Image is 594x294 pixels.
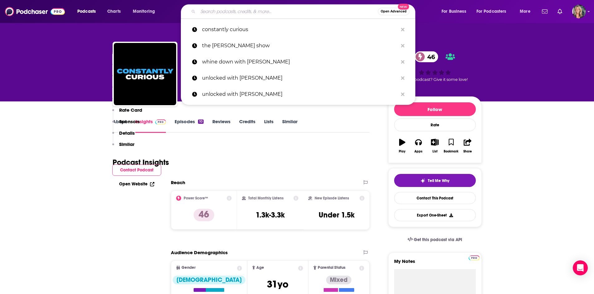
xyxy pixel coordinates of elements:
[520,7,530,16] span: More
[394,258,476,269] label: My Notes
[184,196,208,200] h2: Power Score™
[427,135,443,157] button: List
[256,210,285,220] h3: 1.3k-3.3k
[256,266,264,270] span: Age
[239,119,255,133] a: Credits
[181,266,196,270] span: Gender
[572,5,586,18] img: User Profile
[198,7,378,16] input: Search podcasts, credits, & more...
[119,141,134,147] p: Similar
[318,266,345,270] span: Parental Status
[319,210,355,220] h3: Under 1.5k
[181,54,415,70] a: whine down with [PERSON_NAME]
[414,237,462,242] span: Get this podcast via API
[73,7,104,16] button: open menu
[394,119,476,131] div: Rate
[282,119,297,133] a: Similar
[394,102,476,116] button: Follow
[572,5,586,18] span: Logged in as lisa.beech
[103,7,124,16] a: Charts
[202,54,398,70] p: whine down with jana kramer
[181,21,415,38] a: constantly curious
[77,7,96,16] span: Podcasts
[394,174,476,187] button: tell me why sparkleTell Me Why
[202,86,398,102] p: unlocked with savannah chrisleu
[181,86,415,102] a: unlocked with [PERSON_NAME]
[459,135,476,157] button: Share
[212,119,230,133] a: Reviews
[573,260,588,275] div: Open Intercom Messenger
[326,276,351,284] div: Mixed
[539,6,550,17] a: Show notifications dropdown
[198,119,203,124] div: 10
[202,38,398,54] p: the bobby bones show
[381,10,407,13] span: Open Advanced
[175,119,203,133] a: Episodes10
[394,135,410,157] button: Play
[572,5,586,18] button: Show profile menu
[315,196,349,200] h2: New Episode Listens
[5,6,65,17] img: Podchaser - Follow, Share and Rate Podcasts
[403,232,467,247] a: Get this podcast via API
[469,255,480,260] img: Podchaser Pro
[555,6,565,17] a: Show notifications dropdown
[437,7,474,16] button: open menu
[402,77,468,82] span: Good podcast? Give it some love!
[414,150,423,153] div: Apps
[119,181,154,187] a: Open Website
[112,141,134,153] button: Similar
[378,8,409,15] button: Open AdvancedNew
[264,119,273,133] a: Lists
[181,70,415,86] a: unlocked with [PERSON_NAME]
[394,209,476,221] button: Export One-Sheet
[469,254,480,260] a: Pro website
[119,119,140,124] p: Sponsors
[442,7,466,16] span: For Business
[421,51,438,62] span: 46
[181,38,415,54] a: the [PERSON_NAME] show
[248,196,283,200] h2: Total Monthly Listens
[267,278,288,290] span: 31 yo
[515,7,538,16] button: open menu
[399,150,405,153] div: Play
[398,4,409,10] span: New
[114,43,176,105] img: Constantly Curious
[415,51,438,62] a: 46
[112,119,140,130] button: Sponsors
[472,7,515,16] button: open menu
[443,135,459,157] button: Bookmark
[187,4,421,19] div: Search podcasts, credits, & more...
[420,178,425,183] img: tell me why sparkle
[202,21,398,38] p: constantly curious
[432,150,437,153] div: List
[133,7,155,16] span: Monitoring
[428,178,449,183] span: Tell Me Why
[194,209,214,221] p: 46
[112,130,135,142] button: Details
[388,47,482,86] div: 46Good podcast? Give it some love!
[463,150,472,153] div: Share
[119,130,135,136] p: Details
[476,7,506,16] span: For Podcasters
[173,276,245,284] div: [DEMOGRAPHIC_DATA]
[410,135,427,157] button: Apps
[202,70,398,86] p: unlocked with savannah chrisley
[394,192,476,204] a: Contact This Podcast
[107,7,121,16] span: Charts
[112,164,161,176] button: Contact Podcast
[444,150,458,153] div: Bookmark
[128,7,163,16] button: open menu
[171,180,185,185] h2: Reach
[171,250,228,255] h2: Audience Demographics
